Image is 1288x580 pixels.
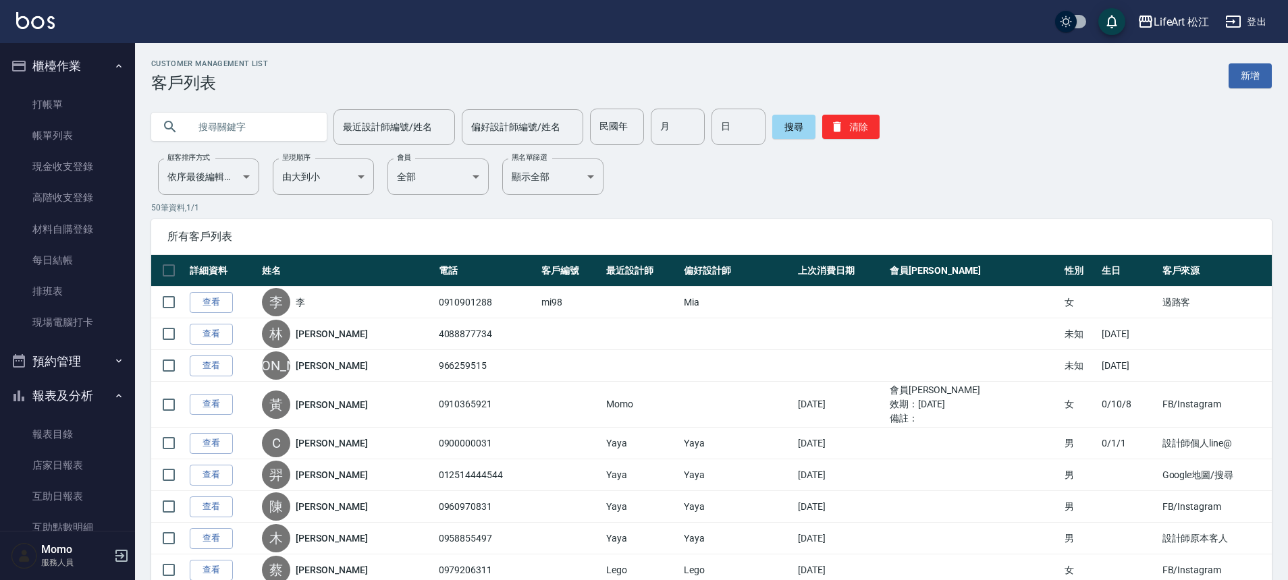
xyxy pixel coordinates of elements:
td: Google地圖/搜尋 [1159,459,1272,491]
td: 設計師原本客人 [1159,523,1272,554]
h3: 客戶列表 [151,74,268,92]
th: 會員[PERSON_NAME] [886,255,1062,287]
a: [PERSON_NAME] [296,500,367,513]
div: 由大到小 [273,158,374,195]
td: Yaya [680,428,795,459]
td: [DATE] [795,523,886,554]
div: 木 [262,524,290,552]
a: 打帳單 [5,89,130,120]
td: 0/10/8 [1098,382,1158,428]
div: 依序最後編輯時間 [158,158,259,195]
div: 羿 [262,461,290,489]
a: 查看 [190,433,233,454]
td: 設計師個人line@ [1159,428,1272,459]
a: 新增 [1229,63,1272,88]
div: 李 [262,288,290,316]
input: 搜尋關鍵字 [189,109,316,145]
div: 全部 [387,158,489,195]
th: 最近設計師 [603,255,681,287]
button: 櫃檯作業 [5,49,130,84]
td: Mia [680,287,795,318]
td: 女 [1061,382,1098,428]
th: 生日 [1098,255,1158,287]
a: 排班表 [5,276,130,307]
td: Yaya [603,523,681,554]
th: 偏好設計師 [680,255,795,287]
span: 所有客戶列表 [167,230,1256,243]
td: 0900000031 [435,428,539,459]
a: 現場電腦打卡 [5,307,130,338]
a: [PERSON_NAME] [296,327,367,341]
td: [DATE] [1098,318,1158,350]
ul: 備註： [890,411,1058,426]
p: 服務人員 [41,556,110,569]
a: 帳單列表 [5,120,130,151]
td: 男 [1061,459,1098,491]
td: [DATE] [795,382,886,428]
td: [DATE] [795,428,886,459]
td: Yaya [680,491,795,523]
td: 0960970831 [435,491,539,523]
td: [DATE] [795,459,886,491]
td: mi98 [538,287,602,318]
td: 0958855497 [435,523,539,554]
td: 未知 [1061,318,1098,350]
button: save [1098,8,1125,35]
td: 012514444544 [435,459,539,491]
div: 顯示全部 [502,158,603,195]
h2: Customer Management List [151,59,268,68]
th: 客戶編號 [538,255,602,287]
a: 材料自購登錄 [5,214,130,245]
td: [DATE] [795,491,886,523]
td: Yaya [603,459,681,491]
td: Yaya [680,523,795,554]
th: 上次消費日期 [795,255,886,287]
button: 預約管理 [5,344,130,379]
td: FB/Instagram [1159,491,1272,523]
td: 過路客 [1159,287,1272,318]
p: 50 筆資料, 1 / 1 [151,202,1272,214]
a: 店家日報表 [5,450,130,481]
img: Logo [16,12,55,29]
a: 互助日報表 [5,481,130,512]
th: 電話 [435,255,539,287]
td: 未知 [1061,350,1098,382]
a: 查看 [190,394,233,415]
td: Yaya [603,428,681,459]
button: 報表及分析 [5,378,130,413]
label: 黑名單篩選 [512,152,547,163]
td: FB/Instagram [1159,382,1272,428]
a: 查看 [190,465,233,486]
ul: 會員[PERSON_NAME] [890,383,1058,397]
th: 詳細資料 [186,255,259,287]
th: 客戶來源 [1159,255,1272,287]
a: [PERSON_NAME] [296,563,367,577]
label: 呈現順序 [282,152,311,163]
div: [PERSON_NAME] [262,351,290,380]
button: 登出 [1220,9,1272,34]
th: 性別 [1061,255,1098,287]
a: 現金收支登錄 [5,151,130,182]
td: 0910365921 [435,382,539,428]
label: 會員 [397,152,411,163]
a: 每日結帳 [5,245,130,276]
a: 李 [296,295,305,309]
a: 查看 [190,528,233,549]
div: 陳 [262,492,290,521]
div: C [262,429,290,457]
td: 女 [1061,287,1098,318]
td: 男 [1061,523,1098,554]
td: 男 [1061,491,1098,523]
button: 搜尋 [772,115,815,139]
button: LifeArt 松江 [1132,8,1215,36]
a: [PERSON_NAME] [296,531,367,545]
td: 966259515 [435,350,539,382]
a: [PERSON_NAME] [296,468,367,482]
td: 0/1/1 [1098,428,1158,459]
a: 查看 [190,324,233,345]
td: Yaya [603,491,681,523]
a: [PERSON_NAME] [296,398,367,411]
img: Person [11,542,38,569]
a: 查看 [190,496,233,517]
td: [DATE] [1098,350,1158,382]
